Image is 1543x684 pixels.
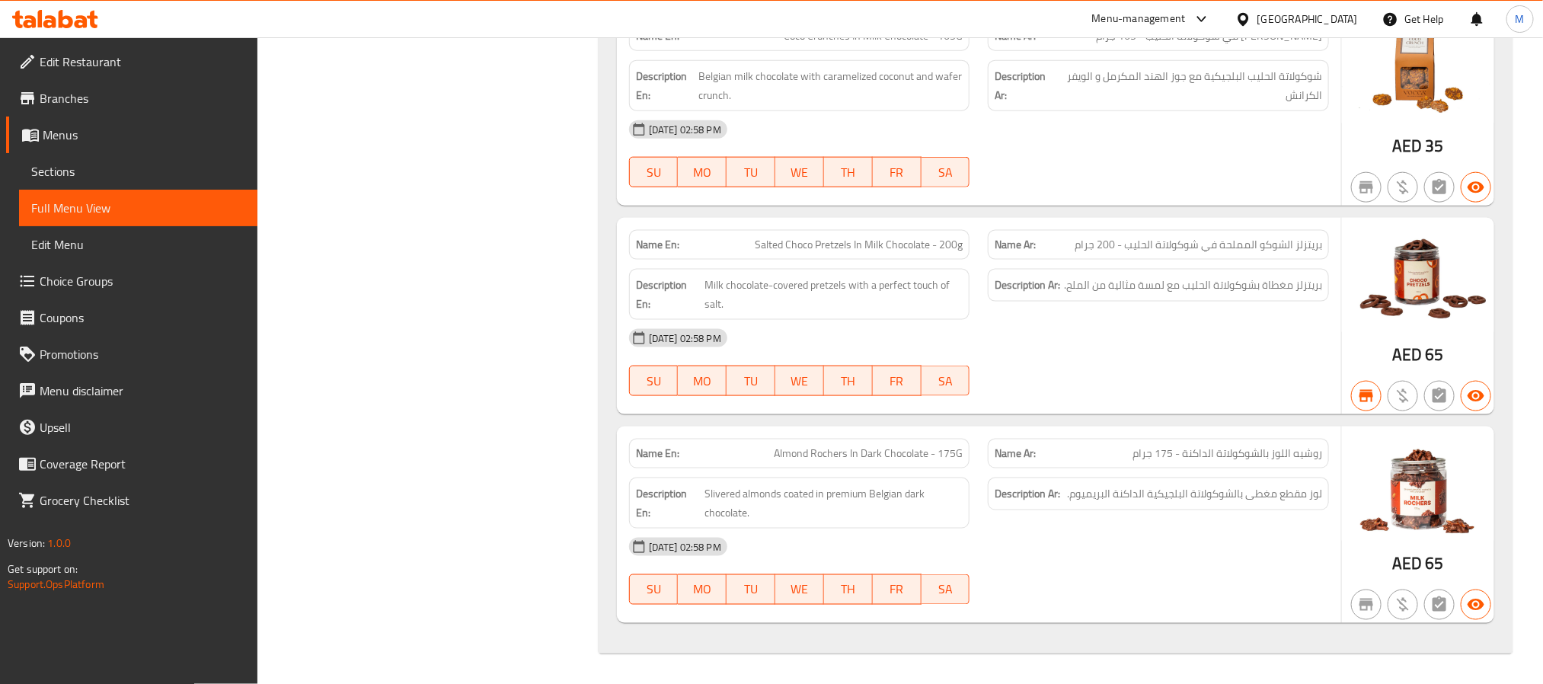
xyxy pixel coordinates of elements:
button: MO [678,157,727,187]
span: TH [830,161,867,184]
span: Menus [43,126,245,144]
button: WE [775,157,824,187]
strong: Name En: [636,28,679,44]
span: Edit Restaurant [40,53,245,71]
span: FR [879,579,915,601]
span: [DATE] 02:58 PM [643,123,727,137]
a: Upsell [6,409,257,446]
span: بريتزلز مغطاة بشوكولاتة الحليب مع لمسة مثالية من الملح. [1064,276,1322,295]
button: Available [1461,590,1491,620]
strong: Description En: [636,484,701,522]
span: FR [879,161,915,184]
button: WE [775,574,824,605]
div: [GEOGRAPHIC_DATA] [1257,11,1358,27]
span: Branches [40,89,245,107]
span: WE [781,370,818,392]
a: Grocery Checklist [6,482,257,519]
span: AED [1392,340,1422,369]
button: FR [873,574,922,605]
a: Support.OpsPlatform [8,574,104,594]
a: Branches [6,80,257,117]
button: WE [775,366,824,396]
span: [PERSON_NAME] في شوكولاتة الحليب - 165 جرام [1096,28,1322,44]
span: SU [636,370,672,392]
a: Coverage Report [6,446,257,482]
button: Purchased item [1388,381,1418,411]
button: MO [678,574,727,605]
button: Available [1461,172,1491,203]
strong: Description Ar: [995,276,1060,295]
button: Not has choices [1424,172,1455,203]
button: Not has choices [1424,381,1455,411]
span: Almond Rochers In Dark Chocolate - 175G [774,446,963,462]
a: Promotions [6,336,257,372]
button: FR [873,366,922,396]
strong: Name En: [636,237,679,253]
span: Belgian milk chocolate with caramelized coconut and wafer crunch. [698,67,963,104]
a: Full Menu View [19,190,257,226]
button: SU [629,366,679,396]
strong: Description Ar: [995,67,1054,104]
span: WE [781,161,818,184]
span: AED [1392,548,1422,578]
div: Menu-management [1092,10,1186,28]
span: SA [928,161,964,184]
strong: Description En: [636,276,701,313]
button: TU [727,574,775,605]
span: Menu disclaimer [40,382,245,400]
button: TU [727,366,775,396]
button: TU [727,157,775,187]
strong: Description En: [636,67,696,104]
button: Branch specific item [1351,381,1382,411]
span: AED [1392,131,1422,161]
span: [DATE] 02:58 PM [643,540,727,555]
button: SA [922,366,970,396]
span: Coverage Report [40,455,245,473]
span: Edit Menu [31,235,245,254]
span: Sections [31,162,245,181]
span: SU [636,161,672,184]
strong: Name En: [636,446,679,462]
a: Edit Menu [19,226,257,263]
span: MO [684,579,720,601]
button: Purchased item [1388,172,1418,203]
a: Edit Restaurant [6,43,257,80]
a: Menus [6,117,257,153]
button: TH [824,574,873,605]
button: Not branch specific item [1351,172,1382,203]
span: 1.0.0 [47,533,71,553]
a: Coupons [6,299,257,336]
a: Sections [19,153,257,190]
button: TH [824,157,873,187]
span: Get support on: [8,559,78,579]
span: بريتزلز الشوكو المملحة في شوكولاتة الحليب - 200 جرام [1075,237,1322,253]
span: شوكولاتة الحليب البلجيكية مع جوز الهند المكرمل و الويفر الكرانش [1057,67,1322,104]
span: روشيه اللوز بالشوكولاتة الداكنة - 175 جرام [1132,446,1322,462]
strong: Name Ar: [995,446,1036,462]
span: FR [879,370,915,392]
span: TU [733,370,769,392]
span: SA [928,370,964,392]
span: 65 [1426,548,1444,578]
button: SU [629,574,679,605]
img: Almond_rochers638937724238453390.jpg [1342,427,1494,541]
span: MO [684,161,720,184]
span: 35 [1426,131,1444,161]
span: TU [733,161,769,184]
button: Available [1461,381,1491,411]
button: SU [629,157,679,187]
span: TH [830,579,867,601]
span: [DATE] 02:58 PM [643,331,727,346]
span: TU [733,579,769,601]
span: Milk chocolate-covered pretzels with a perfect touch of salt. [704,276,963,313]
span: Coco Crunches In Milk Chocolate - 165G [784,28,963,44]
button: SA [922,574,970,605]
a: Menu disclaimer [6,372,257,409]
button: FR [873,157,922,187]
span: Full Menu View [31,199,245,217]
strong: Name Ar: [995,28,1036,44]
span: SU [636,579,672,601]
button: SA [922,157,970,187]
img: Salted_Choco_Pretzels638937724236330644.jpg [1342,218,1494,332]
strong: Name Ar: [995,237,1036,253]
